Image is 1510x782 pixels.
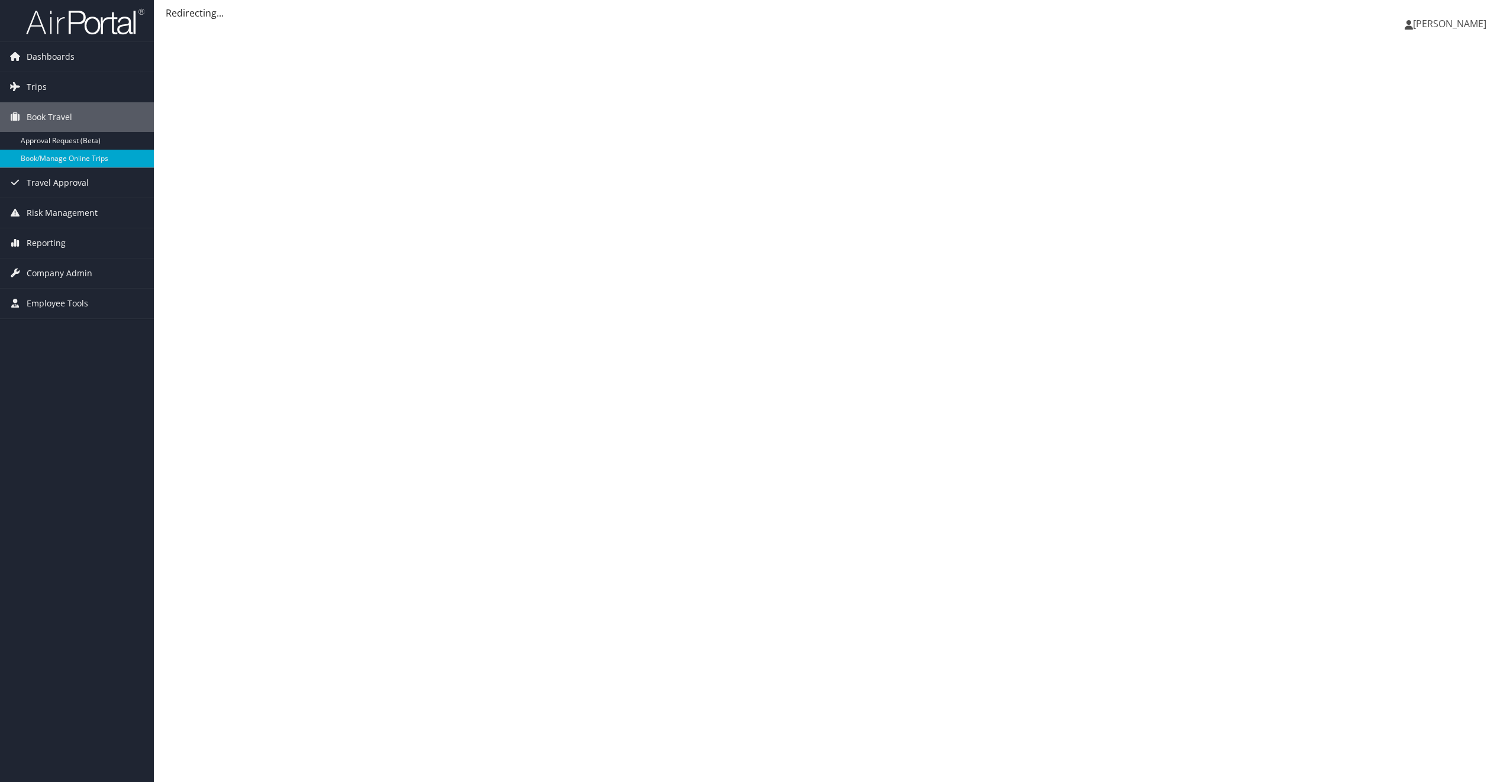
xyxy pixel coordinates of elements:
[27,72,47,102] span: Trips
[27,198,98,228] span: Risk Management
[1405,6,1498,41] a: [PERSON_NAME]
[27,289,88,318] span: Employee Tools
[27,258,92,288] span: Company Admin
[27,42,75,72] span: Dashboards
[27,228,66,258] span: Reporting
[1413,17,1486,30] span: [PERSON_NAME]
[26,8,144,35] img: airportal-logo.png
[166,6,1498,20] div: Redirecting...
[27,168,89,198] span: Travel Approval
[27,102,72,132] span: Book Travel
